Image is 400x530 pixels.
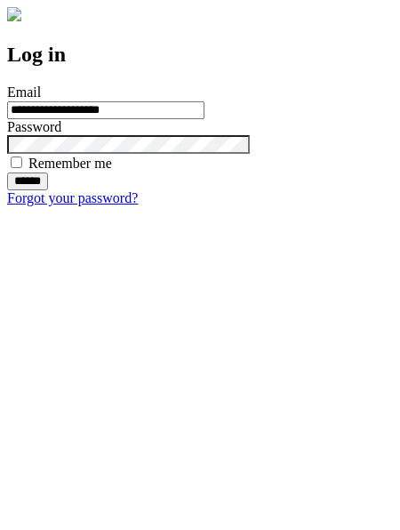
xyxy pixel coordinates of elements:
label: Remember me [28,156,112,171]
img: logo-4e3dc11c47720685a147b03b5a06dd966a58ff35d612b21f08c02c0306f2b779.png [7,7,21,21]
label: Password [7,119,61,134]
a: Forgot your password? [7,190,138,205]
label: Email [7,84,41,100]
h2: Log in [7,43,393,67]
